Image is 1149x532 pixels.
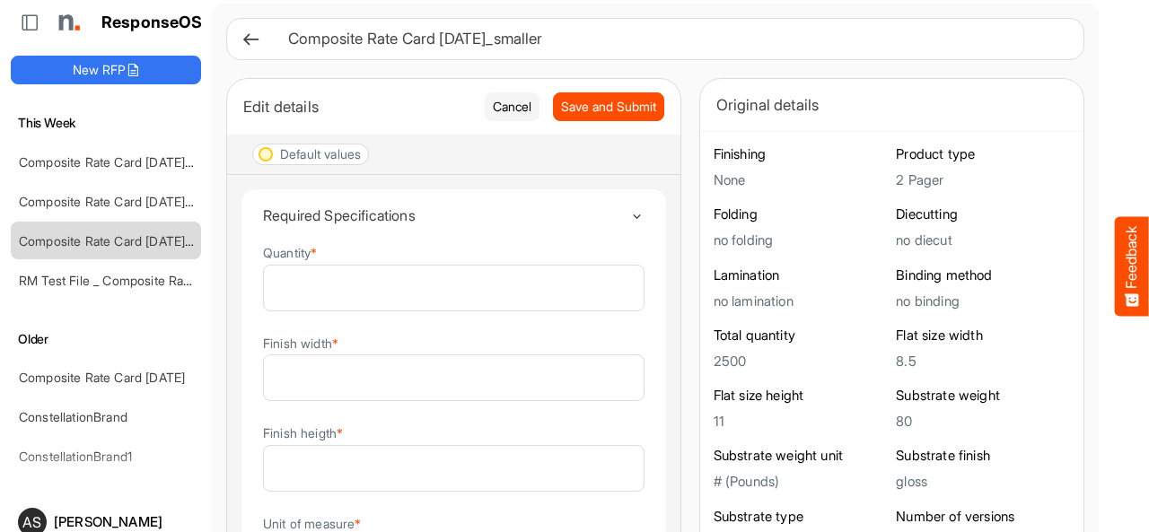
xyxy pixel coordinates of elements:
button: Save and Submit Progress [553,92,664,121]
span:  [132,36,186,81]
img: Northell [49,4,85,40]
div: Original details [716,92,1067,118]
a: Composite Rate Card [DATE] [19,370,185,385]
h6: This Week [11,113,201,133]
label: Quantity [263,246,317,259]
span: AS [22,515,41,529]
div: Default values [280,148,361,161]
h6: Number of versions [896,508,1070,526]
h5: None [714,172,888,188]
label: Finish heigth [263,426,343,440]
a: Composite Rate Card [DATE]_smaller [19,194,232,209]
h6: Substrate type [714,508,888,526]
span: Want to discuss? [80,141,179,155]
span: Tell us what you think [82,116,242,135]
h6: Flat size width [896,327,1070,344]
summary: Toggle content [263,189,645,241]
h6: Total quantity [714,327,888,344]
a: Contact us [180,141,243,155]
h5: 11 [714,414,888,429]
span: Like something or not? [79,264,232,281]
h6: Binding method [896,266,1070,284]
h6: Composite Rate Card [DATE]_smaller [288,31,1055,47]
span: Save and Submit [561,97,656,117]
a: ConstellationBrand [19,409,127,424]
h6: Substrate finish [896,447,1070,465]
h5: no folding [714,232,888,248]
a: Composite Rate Card [DATE]_smaller [19,233,232,249]
h1: ResponseOS [101,13,203,32]
a: Composite Rate Card [DATE]_smaller [19,154,232,170]
h5: # (Pounds) [714,474,888,489]
h5: no diecut [896,232,1070,248]
h5: 2 Pager [896,172,1070,188]
h5: 2500 [714,353,888,369]
button: Feedback [1115,216,1149,316]
h4: Required Specifications [263,207,630,223]
h6: Older [11,329,201,349]
h6: Flat size height [714,387,888,405]
h5: gloss [896,474,1070,489]
h6: Diecutting [896,205,1070,223]
button: Cancel [485,92,539,121]
a: RM Test File _ Composite Rate Card [DATE] [19,273,269,288]
button: New RFP [11,56,201,84]
h6: Finishing [714,145,888,163]
label: Unit of measure [263,517,362,530]
label: Finish width [263,336,338,350]
h5: 8.5 [896,353,1070,369]
h6: Substrate weight unit [714,447,888,465]
h6: Product type [896,145,1070,163]
div: Edit details [243,94,471,119]
h5: no binding [896,293,1070,309]
a: ConstellationBrand1 [19,449,132,464]
h5: no lamination [714,293,888,309]
span: I have an idea [79,309,173,326]
h6: Lamination [714,266,888,284]
div: [PERSON_NAME] [54,515,194,528]
h6: Substrate weight [896,387,1070,405]
h6: Folding [714,205,888,223]
h5: 80 [896,414,1070,429]
span: What kind of feedback do you have? [56,217,268,231]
